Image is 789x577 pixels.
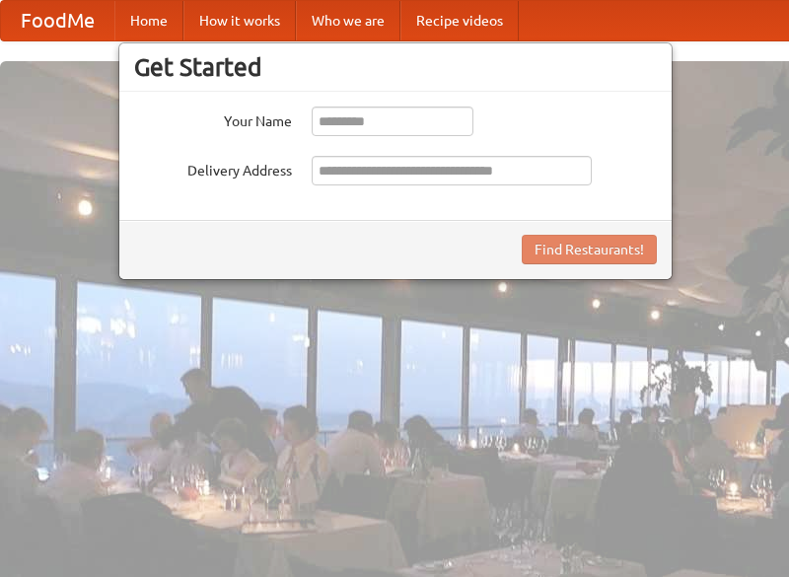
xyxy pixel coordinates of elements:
a: Recipe videos [400,1,519,40]
h3: Get Started [134,52,657,82]
a: How it works [183,1,296,40]
label: Your Name [134,107,292,131]
a: FoodMe [1,1,114,40]
a: Home [114,1,183,40]
a: Who we are [296,1,400,40]
button: Find Restaurants! [522,235,657,264]
label: Delivery Address [134,156,292,180]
